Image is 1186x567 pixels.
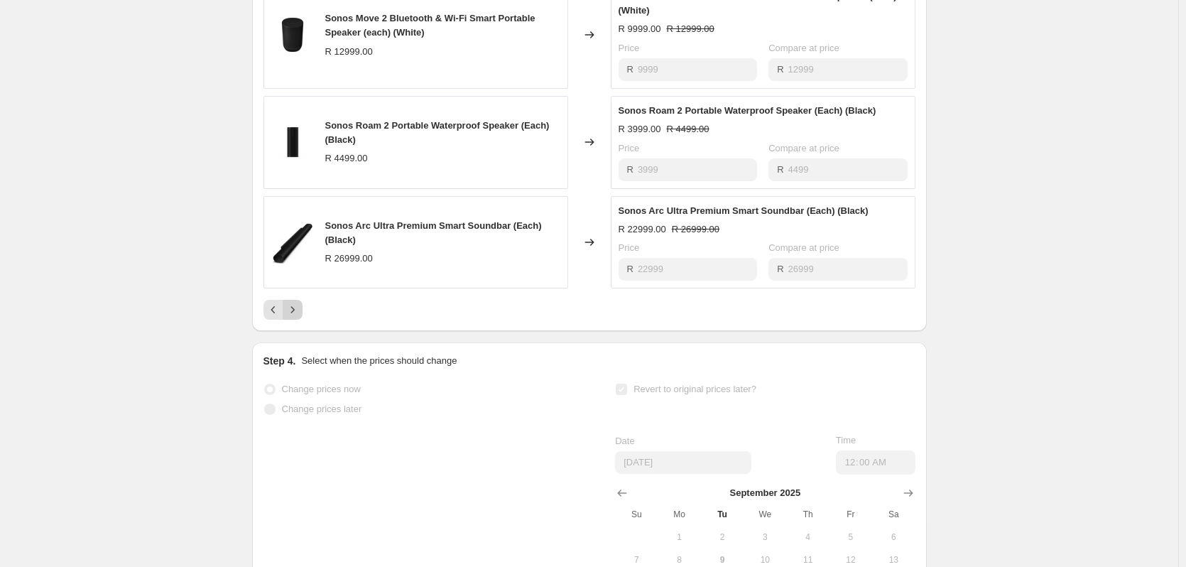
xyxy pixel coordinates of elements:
[325,13,535,38] span: Sonos Move 2 Bluetooth & Wi-Fi Smart Portable Speaker (each) (White)
[621,509,652,520] span: Su
[744,503,786,526] th: Wednesday
[786,526,829,549] button: Thursday September 4 2025
[664,531,695,543] span: 1
[835,531,866,543] span: 5
[829,503,872,526] th: Friday
[872,526,915,549] button: Saturday September 6 2025
[786,503,829,526] th: Thursday
[619,222,666,237] div: R 22999.00
[667,122,709,136] strike: R 4499.00
[749,554,780,566] span: 10
[835,509,866,520] span: Fr
[325,151,368,166] div: R 4499.00
[701,503,744,526] th: Tuesday
[619,22,661,36] div: R 9999.00
[325,45,373,59] div: R 12999.00
[619,143,640,153] span: Price
[633,384,756,394] span: Revert to original prices later?
[829,526,872,549] button: Friday September 5 2025
[263,354,296,368] h2: Step 4.
[658,503,701,526] th: Monday
[744,526,786,549] button: Wednesday September 3 2025
[777,164,783,175] span: R
[263,300,303,320] nav: Pagination
[664,509,695,520] span: Mo
[301,354,457,368] p: Select when the prices should change
[612,483,632,503] button: Show previous month, August 2025
[271,221,314,264] img: 3_b997e1e4-173b-4905-91a6-3572a9e17026_80x.png
[707,509,738,520] span: Tu
[749,509,780,520] span: We
[836,450,915,475] input: 12:00
[707,531,738,543] span: 2
[707,554,738,566] span: 9
[619,122,661,136] div: R 3999.00
[325,220,542,245] span: Sonos Arc Ultra Premium Smart Soundbar (Each) (Black)
[621,554,652,566] span: 7
[627,164,633,175] span: R
[792,554,823,566] span: 11
[768,43,839,53] span: Compare at price
[898,483,918,503] button: Show next month, October 2025
[749,531,780,543] span: 3
[658,526,701,549] button: Monday September 1 2025
[282,404,362,414] span: Change prices later
[835,554,866,566] span: 12
[325,252,373,266] div: R 26999.00
[619,43,640,53] span: Price
[667,22,714,36] strike: R 12999.00
[619,242,640,253] span: Price
[627,64,633,75] span: R
[664,554,695,566] span: 8
[777,264,783,274] span: R
[792,531,823,543] span: 4
[777,64,783,75] span: R
[768,143,839,153] span: Compare at price
[878,509,909,520] span: Sa
[872,503,915,526] th: Saturday
[768,242,839,253] span: Compare at price
[271,13,314,56] img: 1-6_692b6ba2-ccb2-457d-964a-c8f2921555cc_80x.png
[627,264,633,274] span: R
[792,509,823,520] span: Th
[878,554,909,566] span: 13
[619,205,869,216] span: Sonos Arc Ultra Premium Smart Soundbar (Each) (Black)
[615,451,751,474] input: 9/9/2025
[836,435,856,445] span: Time
[325,120,550,145] span: Sonos Roam 2 Portable Waterproof Speaker (Each) (Black)
[282,384,361,394] span: Change prices now
[701,526,744,549] button: Tuesday September 2 2025
[878,531,909,543] span: 6
[283,300,303,320] button: Next
[263,300,283,320] button: Previous
[615,436,634,446] span: Date
[619,105,876,116] span: Sonos Roam 2 Portable Waterproof Speaker (Each) (Black)
[672,222,719,237] strike: R 26999.00
[615,503,658,526] th: Sunday
[271,121,314,163] img: 1_fd510bb8-155c-4f08-a6a9-f8e4543fd336_80x.png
